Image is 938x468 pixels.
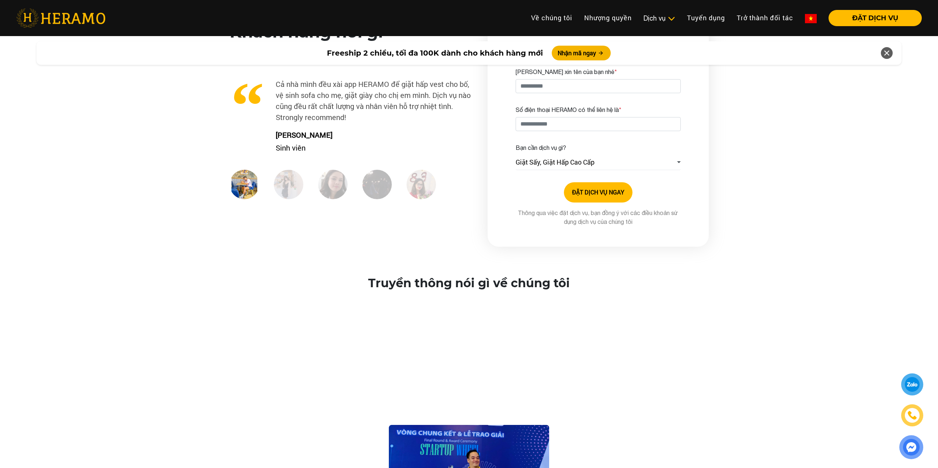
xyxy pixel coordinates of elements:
[473,308,637,415] iframe: Heramo - Nền tảng số cho ngành giặt ủi
[516,143,566,152] label: Bạn cần dịch vụ gì?
[16,8,105,28] img: heramo-logo.png
[270,129,476,140] p: [PERSON_NAME]
[327,47,543,59] span: Freeship 2 chiều, tối đa 100K dành cho khách hàng mới
[518,210,678,225] span: Thông qua việc đặt dịch vụ, bạn đồng ý với các điều khoản sử dụng dịch vụ của chúng tôi
[301,308,465,415] iframe: HERAMO TRÊN VTV9: TIÊU ĐIỂM HÀNG VIỆT
[270,142,476,153] p: Sinh viên
[525,10,578,26] a: Về chúng tôi
[516,67,617,76] label: [PERSON_NAME] xin tên của bạn nhé
[230,170,259,199] img: HP1.jpg
[516,105,621,114] label: Số điện thoại HERAMO có thể liên hệ là
[230,78,476,123] p: Cả nhà mình đều xài app HERAMO để giặt hấp vest cho bố, vệ sinh sofa cho mẹ, giặt giày cho chị em...
[907,410,917,421] img: phone-icon
[362,170,392,199] img: HP4.jpg
[407,170,436,199] img: HP5.jpg
[667,15,675,22] img: subToggleIcon
[318,170,348,199] img: HP3.jpg
[823,15,922,21] a: ĐẶT DỊCH VỤ
[578,10,638,26] a: Nhượng quyền
[15,276,923,290] h2: Truyền thông nói gì về chúng tôi
[681,10,731,26] a: Tuyển dụng
[805,14,817,23] img: vn-flag.png
[274,170,303,199] img: HP2.jpg
[731,10,799,26] a: Trở thành đối tác
[516,157,594,167] span: Giặt Sấy, Giặt Hấp Cao Cấp
[644,13,675,23] div: Dịch vụ
[564,182,632,203] button: ĐẶT DỊCH VỤ NGAY
[552,46,611,60] button: Nhận mã ngay
[829,10,922,26] button: ĐẶT DỊCH VỤ
[902,405,923,426] a: phone-icon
